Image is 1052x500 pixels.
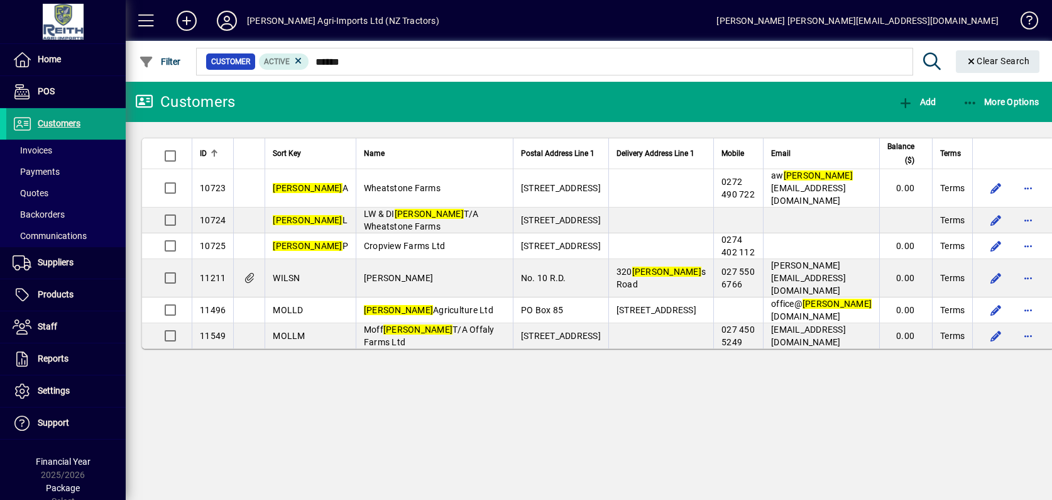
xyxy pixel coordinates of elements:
[6,408,126,439] a: Support
[6,76,126,108] a: POS
[364,325,495,347] span: Moff T/A Offaly Farms Ltd
[364,147,505,160] div: Name
[721,147,755,160] div: Mobile
[38,86,55,96] span: POS
[721,235,755,257] span: 0274 402 112
[521,183,601,193] span: [STREET_ADDRESS]
[985,210,1005,230] button: Edit
[6,375,126,407] a: Settings
[6,225,126,247] a: Communications
[985,326,1005,346] button: Edit
[38,257,74,267] span: Suppliers
[13,231,87,241] span: Communications
[135,92,235,112] div: Customers
[200,331,226,341] span: 11549
[207,9,247,32] button: Profile
[6,247,126,279] a: Suppliers
[38,118,80,128] span: Customers
[784,170,853,181] em: [PERSON_NAME]
[887,140,926,167] div: Balance ($)
[940,214,965,226] span: Terms
[38,289,74,299] span: Products
[13,167,60,177] span: Payments
[139,57,181,67] span: Filter
[940,147,961,160] span: Terms
[521,147,594,160] span: Postal Address Line 1
[364,147,385,160] span: Name
[771,170,853,206] span: aw [EMAIL_ADDRESS][DOMAIN_NAME]
[6,44,126,75] a: Home
[985,300,1005,320] button: Edit
[721,147,744,160] span: Mobile
[960,91,1043,113] button: More Options
[200,305,226,315] span: 11496
[895,91,939,113] button: Add
[200,183,226,193] span: 10723
[273,183,348,193] span: A
[247,11,439,31] div: [PERSON_NAME] Agri-Imports Ltd (NZ Tractors)
[364,305,433,315] em: [PERSON_NAME]
[13,188,48,198] span: Quotes
[771,147,791,160] span: Email
[364,273,433,283] span: [PERSON_NAME]
[38,418,69,428] span: Support
[273,241,342,251] em: [PERSON_NAME]
[36,457,90,467] span: Financial Year
[879,323,932,348] td: 0.00
[632,267,701,277] em: [PERSON_NAME]
[879,259,932,297] td: 0.00
[616,147,694,160] span: Delivery Address Line 1
[38,54,61,64] span: Home
[273,215,342,225] em: [PERSON_NAME]
[13,209,65,219] span: Backorders
[1018,268,1038,288] button: More options
[940,304,965,316] span: Terms
[879,233,932,259] td: 0.00
[200,147,226,160] div: ID
[940,272,965,284] span: Terms
[383,325,452,335] em: [PERSON_NAME]
[1011,3,1036,43] a: Knowledge Base
[13,145,52,155] span: Invoices
[6,311,126,343] a: Staff
[1018,300,1038,320] button: More options
[721,177,755,199] span: 0272 490 722
[136,50,184,73] button: Filter
[771,325,846,347] span: [EMAIL_ADDRESS][DOMAIN_NAME]
[616,267,706,289] span: 320 s Road
[259,53,309,70] mat-chip: Activation Status: Active
[985,268,1005,288] button: Edit
[6,204,126,225] a: Backorders
[521,215,601,225] span: [STREET_ADDRESS]
[6,140,126,161] a: Invoices
[521,273,566,283] span: No. 10 R.D.
[1018,210,1038,230] button: More options
[879,169,932,208] td: 0.00
[1018,178,1038,198] button: More options
[771,147,872,160] div: Email
[6,343,126,375] a: Reports
[273,241,348,251] span: P
[200,241,226,251] span: 10725
[273,215,348,225] span: L
[6,161,126,182] a: Payments
[6,279,126,311] a: Products
[200,147,207,160] span: ID
[364,209,479,231] span: LW & DI T/A Wheatstone Farms
[273,147,301,160] span: Sort Key
[38,353,68,364] span: Reports
[1018,326,1038,346] button: More options
[803,299,872,309] em: [PERSON_NAME]
[273,183,342,193] em: [PERSON_NAME]
[963,97,1039,107] span: More Options
[364,183,441,193] span: Wheatstone Farms
[616,305,696,315] span: [STREET_ADDRESS]
[940,182,965,194] span: Terms
[771,299,872,321] span: office@ [DOMAIN_NAME]
[966,56,1030,66] span: Clear Search
[887,140,914,167] span: Balance ($)
[985,178,1005,198] button: Edit
[940,240,965,252] span: Terms
[200,215,226,225] span: 10724
[716,11,999,31] div: [PERSON_NAME] [PERSON_NAME][EMAIL_ADDRESS][DOMAIN_NAME]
